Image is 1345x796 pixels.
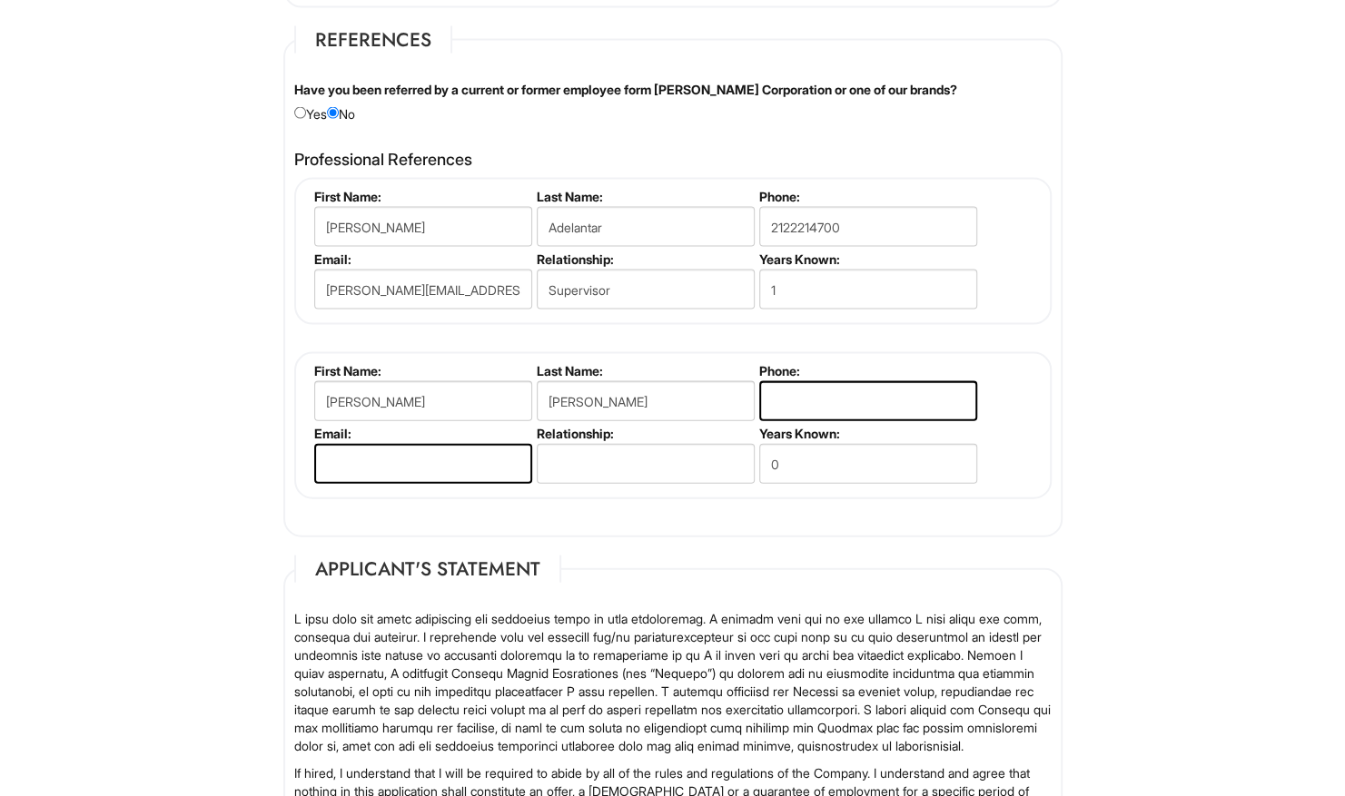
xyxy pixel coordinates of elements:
[294,610,1052,755] p: L ipsu dolo sit ametc adipiscing eli seddoeius tempo in utla etdoloremag. A enimadm veni qui no e...
[314,251,529,267] label: Email:
[314,426,529,441] label: Email:
[294,555,561,583] legend: Applicant's Statement
[537,363,752,378] label: Last Name:
[537,251,752,267] label: Relationship:
[294,26,452,54] legend: References
[759,189,974,204] label: Phone:
[294,151,1052,169] h4: Professional References
[537,426,752,441] label: Relationship:
[314,363,529,378] label: First Name:
[759,426,974,441] label: Years Known:
[314,189,529,204] label: First Name:
[537,189,752,204] label: Last Name:
[759,251,974,267] label: Years Known:
[294,81,957,99] label: Have you been referred by a current or former employee form [PERSON_NAME] Corporation or one of o...
[759,363,974,378] label: Phone:
[281,81,1065,123] div: Yes No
